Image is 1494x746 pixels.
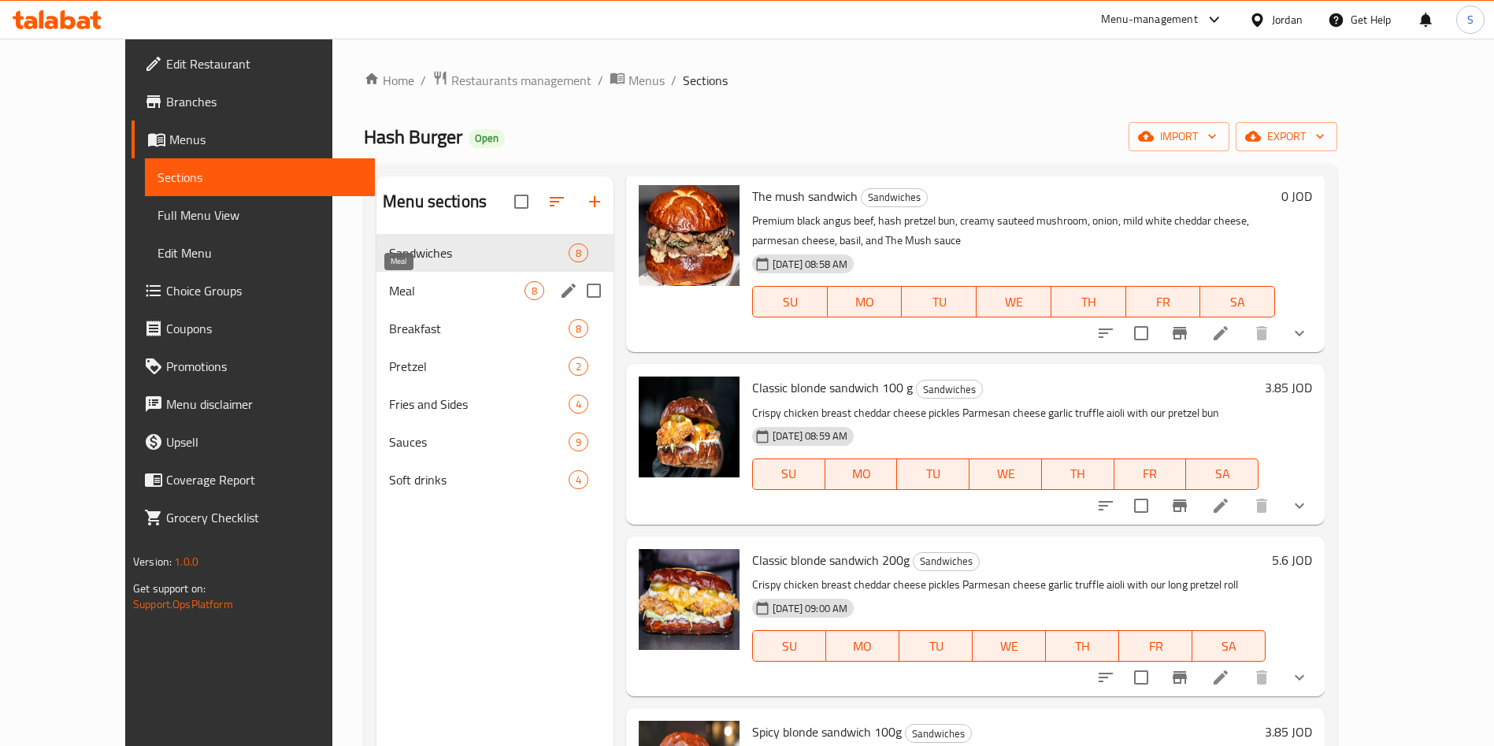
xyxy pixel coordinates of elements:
[389,432,569,451] span: Sauces
[752,630,826,662] button: SU
[905,724,972,743] div: Sandwiches
[752,376,913,399] span: Classic blonde sandwich 100 g
[1265,721,1312,743] h6: 3.85 JOD
[752,211,1275,251] p: Premium black angus beef, hash pretzel bun, creamy sauteed mushroom, onion, mild white cheddar ch...
[683,71,728,90] span: Sections
[861,188,928,207] div: Sandwiches
[1125,635,1186,658] span: FR
[145,196,375,234] a: Full Menu View
[1133,291,1195,314] span: FR
[174,551,198,572] span: 1.0.0
[1281,314,1318,352] button: show more
[1087,314,1125,352] button: sort-choices
[1186,458,1259,490] button: SA
[133,594,233,614] a: Support.OpsPlatform
[969,458,1042,490] button: WE
[1211,496,1230,515] a: Edit menu item
[828,286,903,317] button: MO
[576,183,614,221] button: Add section
[1119,630,1192,662] button: FR
[1101,10,1198,29] div: Menu-management
[389,319,569,338] div: Breakfast
[1272,549,1312,571] h6: 5.6 JOD
[158,243,362,262] span: Edit Menu
[569,319,588,338] div: items
[1052,635,1113,658] span: TH
[1161,487,1199,525] button: Branch-specific-item
[1192,630,1266,662] button: SA
[759,635,820,658] span: SU
[759,462,819,485] span: SU
[145,158,375,196] a: Sections
[132,121,375,158] a: Menus
[1248,127,1325,147] span: export
[376,310,614,347] div: Breakfast8
[166,319,362,338] span: Coupons
[132,347,375,385] a: Promotions
[525,284,543,299] span: 8
[569,432,588,451] div: items
[902,286,977,317] button: TU
[389,395,569,414] span: Fries and Sides
[1290,668,1309,687] svg: Show Choices
[1161,314,1199,352] button: Branch-specific-item
[983,291,1045,314] span: WE
[1046,630,1119,662] button: TH
[538,183,576,221] span: Sort sections
[1087,659,1125,696] button: sort-choices
[166,470,362,489] span: Coverage Report
[1211,668,1230,687] a: Edit menu item
[421,71,426,90] li: /
[825,458,898,490] button: MO
[977,286,1051,317] button: WE
[906,635,966,658] span: TU
[639,549,740,650] img: Classic blonde sandwich 200g
[569,243,588,262] div: items
[1129,122,1229,151] button: import
[376,228,614,505] nav: Menu sections
[1290,324,1309,343] svg: Show Choices
[1161,659,1199,696] button: Branch-specific-item
[132,461,375,499] a: Coverage Report
[1243,314,1281,352] button: delete
[832,462,892,485] span: MO
[759,291,821,314] span: SU
[166,508,362,527] span: Grocery Checklist
[166,357,362,376] span: Promotions
[832,635,893,658] span: MO
[569,435,588,450] span: 9
[166,92,362,111] span: Branches
[1211,324,1230,343] a: Edit menu item
[834,291,896,314] span: MO
[752,184,858,208] span: The mush sandwich
[897,458,969,490] button: TU
[1243,487,1281,525] button: delete
[766,257,854,272] span: [DATE] 08:58 AM
[916,380,983,399] div: Sandwiches
[132,499,375,536] a: Grocery Checklist
[376,423,614,461] div: Sauces9
[389,470,569,489] div: Soft drinks
[132,310,375,347] a: Coupons
[569,357,588,376] div: items
[166,395,362,414] span: Menu disclaimer
[569,359,588,374] span: 2
[133,578,206,599] span: Get support on:
[906,725,971,743] span: Sandwiches
[376,272,614,310] div: Meal8edit
[389,243,569,262] div: Sandwiches
[1281,659,1318,696] button: show more
[569,470,588,489] div: items
[569,246,588,261] span: 8
[1199,635,1259,658] span: SA
[1087,487,1125,525] button: sort-choices
[132,83,375,121] a: Branches
[389,357,569,376] div: Pretzel
[505,185,538,218] span: Select all sections
[1125,489,1158,522] span: Select to update
[913,552,980,571] div: Sandwiches
[914,552,979,570] span: Sandwiches
[1243,659,1281,696] button: delete
[1048,462,1108,485] span: TH
[1281,487,1318,525] button: show more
